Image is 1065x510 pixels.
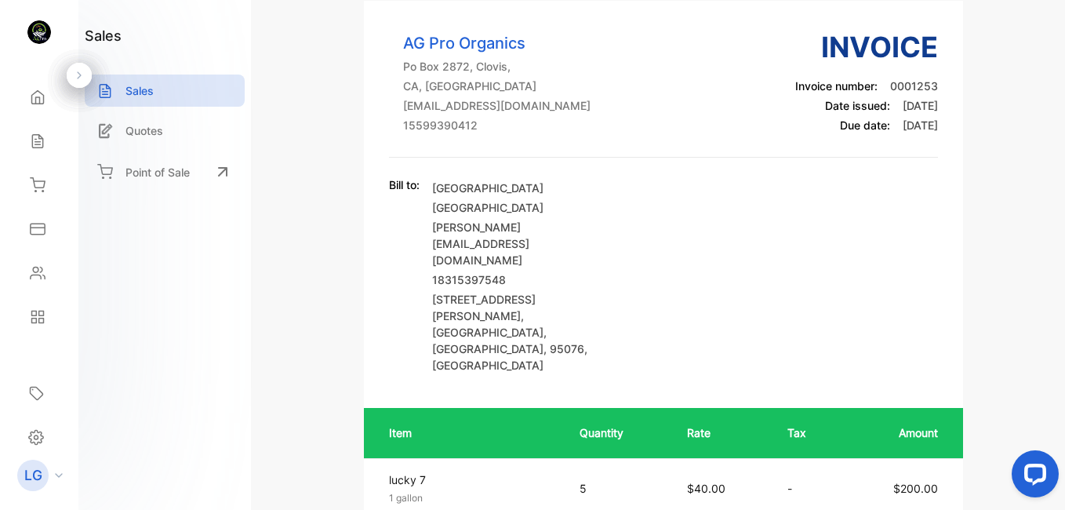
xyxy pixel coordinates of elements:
span: , 95076 [543,342,584,355]
p: Point of Sale [125,164,190,180]
h3: Invoice [795,26,938,68]
p: AG Pro Organics [403,31,591,55]
a: Quotes [85,115,245,147]
p: Tax [787,424,828,441]
span: $40.00 [687,482,725,495]
p: Bill to: [389,177,420,193]
iframe: LiveChat chat widget [999,444,1065,510]
p: Quotes [125,122,163,139]
p: [GEOGRAPHIC_DATA] [432,180,612,196]
span: [STREET_ADDRESS][PERSON_NAME] [432,293,536,322]
p: - [787,480,828,497]
p: CA, [GEOGRAPHIC_DATA] [403,78,591,94]
p: Po Box 2872, Clovis, [403,58,591,75]
img: logo [27,20,51,44]
p: Item [389,424,548,441]
p: 1 gallon [389,491,551,505]
p: Quantity [580,424,656,441]
span: 0001253 [890,79,938,93]
p: lucky 7 [389,472,551,488]
span: [DATE] [903,118,938,132]
p: 15599390412 [403,117,591,133]
span: [DATE] [903,99,938,112]
p: 18315397548 [432,271,612,288]
span: Invoice number: [795,79,878,93]
a: Point of Sale [85,155,245,189]
span: Due date: [840,118,890,132]
p: Rate [687,424,756,441]
p: [GEOGRAPHIC_DATA] [432,199,612,216]
p: [PERSON_NAME][EMAIL_ADDRESS][DOMAIN_NAME] [432,219,612,268]
h1: sales [85,25,122,46]
span: Date issued: [825,99,890,112]
p: Sales [125,82,154,99]
p: LG [24,465,42,486]
p: [EMAIL_ADDRESS][DOMAIN_NAME] [403,97,591,114]
span: $200.00 [893,482,938,495]
a: Sales [85,75,245,107]
p: Amount [860,424,938,441]
p: 5 [580,480,656,497]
